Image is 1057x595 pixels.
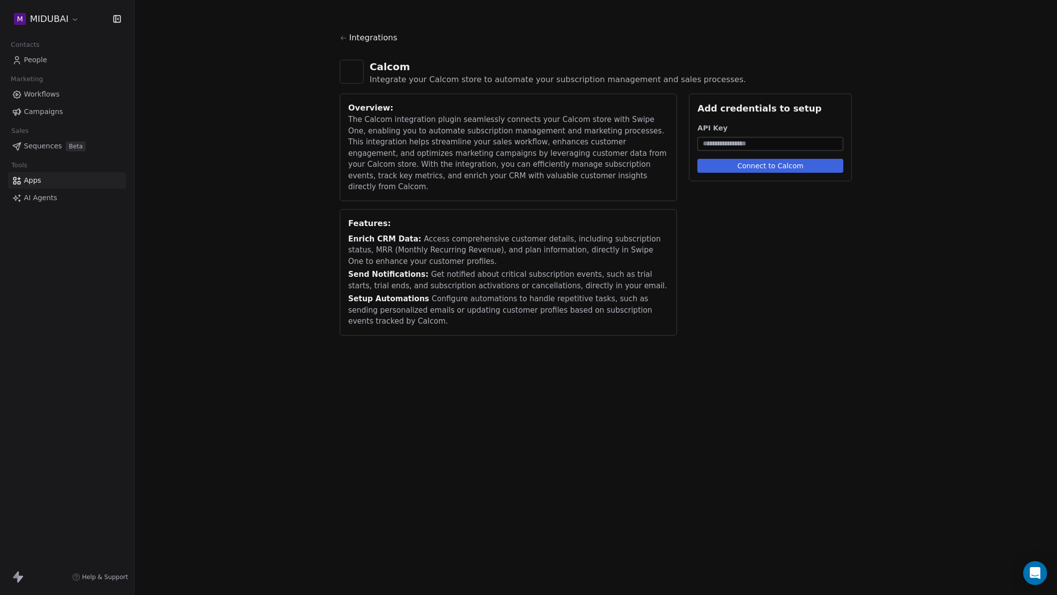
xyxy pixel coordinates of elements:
span: AI Agents [24,193,57,203]
a: Campaigns [8,104,126,120]
span: Send Notifications: [348,270,431,279]
div: Overview: [348,102,668,114]
a: People [8,52,126,68]
button: MMIDUBAI [12,10,81,27]
div: API Key [697,123,843,133]
a: SequencesBeta [8,138,126,154]
div: Add credentials to setup [697,102,843,115]
div: Configure automations to handle repetitive tasks, such as sending personalized emails or updating... [348,293,668,327]
div: Get notified about critical subscription events, such as trial starts, trial ends, and subscripti... [348,269,668,291]
span: Sequences [24,141,62,151]
div: Open Intercom Messenger [1023,561,1047,585]
span: Contacts [6,37,44,52]
span: Setup Automations [348,294,432,303]
div: Integrate your Calcom store to automate your subscription management and sales processes. [370,74,746,86]
span: Integrations [349,32,397,44]
div: Features: [348,218,668,230]
span: Enrich CRM Data: [348,235,424,243]
span: Sales [7,123,33,138]
span: Apps [24,175,41,186]
span: M [17,14,23,24]
span: Campaigns [24,107,63,117]
span: Marketing [6,72,47,87]
a: Apps [8,172,126,189]
span: Workflows [24,89,60,100]
img: calcom.png [345,65,359,79]
a: Integrations [340,32,852,52]
span: Beta [66,141,86,151]
span: Help & Support [82,573,128,581]
div: Calcom [370,60,746,74]
a: Help & Support [72,573,128,581]
button: Connect to Calcom [697,159,843,173]
div: The Calcom integration plugin seamlessly connects your Calcom store with Swipe One, enabling you ... [348,114,668,193]
span: People [24,55,47,65]
div: Access comprehensive customer details, including subscription status, MRR (Monthly Recurring Reve... [348,234,668,267]
a: AI Agents [8,190,126,206]
span: MIDUBAI [30,12,69,25]
a: Workflows [8,86,126,103]
span: Tools [7,158,31,173]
